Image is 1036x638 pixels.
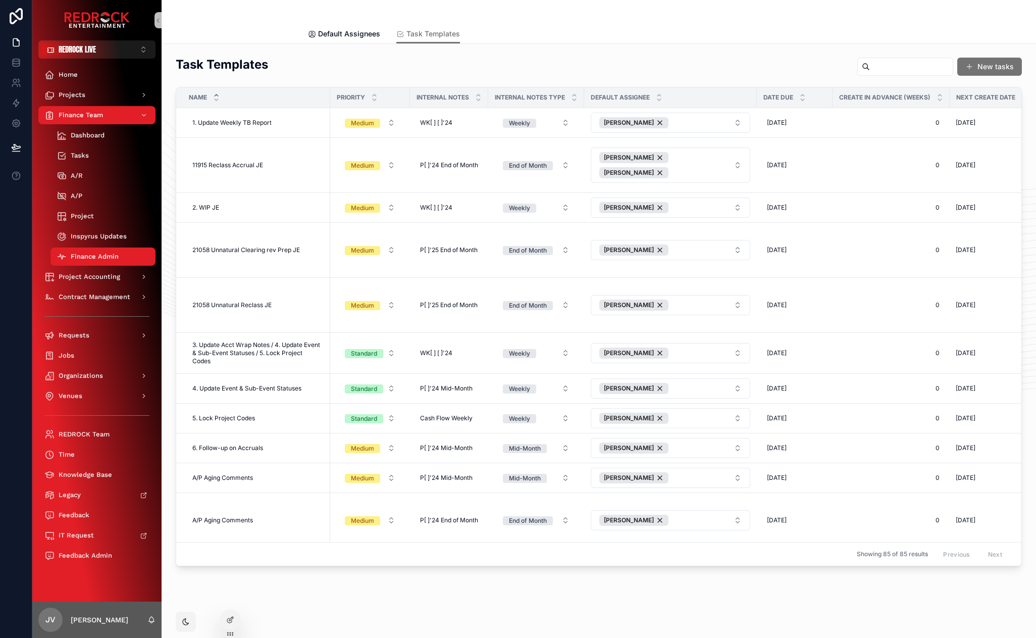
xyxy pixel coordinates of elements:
[591,343,750,363] button: Select Button
[509,384,530,394] div: Weekly
[843,474,940,482] span: 0
[843,119,940,127] span: 0
[956,444,975,452] span: [DATE]
[956,414,975,422] span: [DATE]
[767,119,787,127] span: [DATE]
[956,246,975,254] span: [DATE]
[843,349,940,357] span: 0
[192,246,300,254] span: 21058 Unnatural Clearing rev Prep JE
[509,349,530,358] div: Weekly
[50,207,156,225] a: Project
[591,438,750,458] button: Select Button
[38,486,156,504] a: Legacy
[843,444,940,452] span: 0
[192,341,320,365] span: 3. Update Acct Wrap Notes / 4. Update Event & Sub-Event Statuses / 5. Lock Project Codes
[71,131,105,139] span: Dashboard
[591,240,750,260] button: Select Button
[843,414,940,422] span: 0
[50,248,156,266] a: Finance Admin
[599,244,668,256] button: Unselect 35
[599,348,668,359] button: Unselect 66
[417,93,469,102] span: Internal Notes
[351,384,377,394] div: Standard
[495,114,578,132] button: Select Button
[843,204,940,212] span: 0
[192,301,272,309] span: 21058 Unnatural Reclass JE
[50,167,156,185] a: A/R
[59,273,120,281] span: Project Accounting
[308,25,380,45] a: Default Assignees
[956,161,975,169] span: [DATE]
[71,152,89,160] span: Tasks
[420,204,452,212] span: WK[ ] [ ]'24
[38,268,156,286] a: Project Accounting
[38,326,156,345] a: Requests
[604,204,654,212] span: [PERSON_NAME]
[495,439,578,457] button: Select Button
[767,246,787,254] span: [DATE]
[38,367,156,385] a: Organizations
[420,246,478,254] span: P[ ]'25 End of Month
[38,106,156,124] a: Finance Team
[509,474,541,483] div: Mid-Month
[857,550,928,558] span: Showing 85 of 85 results
[351,161,374,170] div: Medium
[763,93,793,102] span: Date Due
[956,474,975,482] span: [DATE]
[337,296,403,314] button: Select Button
[604,349,654,357] span: [PERSON_NAME]
[71,212,94,220] span: Project
[604,444,654,452] span: [PERSON_NAME]
[59,430,110,438] span: REDROCK Team
[59,352,74,360] span: Jobs
[38,86,156,104] a: Projects
[71,232,127,240] span: Inspyrus Updates
[591,378,750,399] button: Select Button
[351,516,374,525] div: Medium
[351,246,374,255] div: Medium
[351,444,374,453] div: Medium
[420,119,452,127] span: WK[ ] [ ]'24
[420,444,473,452] span: P[ ]'24 Mid-Month
[59,511,89,519] span: Feedback
[495,296,578,314] button: Select Button
[59,471,112,479] span: Knowledge Base
[843,301,940,309] span: 0
[495,409,578,427] button: Select Button
[420,474,473,482] span: P[ ]'24 Mid-Month
[38,547,156,565] a: Feedback Admin
[509,444,541,453] div: Mid-Month
[192,119,272,127] span: 1. Update Weekly TB Report
[591,295,750,315] button: Select Button
[71,253,119,261] span: Finance Admin
[599,472,668,483] button: Unselect 66
[59,491,81,499] span: Legacy
[495,344,578,362] button: Select Button
[337,199,403,217] button: Select Button
[509,119,530,128] div: Weekly
[351,119,374,128] div: Medium
[192,414,255,422] span: 5. Lock Project Codes
[38,288,156,306] a: Contract Management
[337,511,403,529] button: Select Button
[38,347,156,365] a: Jobs
[591,468,750,488] button: Select Button
[420,516,478,524] span: P[ ]'24 End of Month
[38,526,156,545] a: IT Request
[337,379,403,398] button: Select Button
[509,204,530,213] div: Weekly
[337,344,403,362] button: Select Button
[509,516,547,525] div: End of Month
[351,414,377,423] div: Standard
[599,515,668,526] button: Unselect 66
[599,443,668,454] button: Unselect 63
[38,66,156,84] a: Home
[192,161,263,169] span: 11915 Reclass Accrual JE
[71,172,83,180] span: A/R
[591,408,750,428] button: Select Button
[956,204,975,212] span: [DATE]
[192,516,253,524] span: A/P Aging Comments
[59,392,82,400] span: Venues
[351,349,377,358] div: Standard
[50,146,156,165] a: Tasks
